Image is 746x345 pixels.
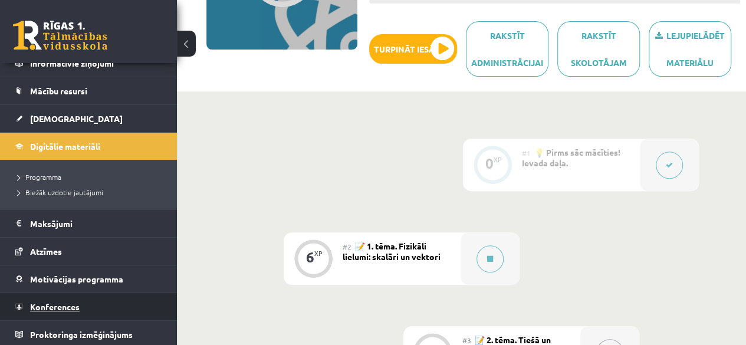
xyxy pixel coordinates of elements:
a: Konferences [15,293,162,320]
a: Rakstīt administrācijai [466,21,548,77]
a: Mācību resursi [15,77,162,104]
a: Biežāk uzdotie jautājumi [18,187,165,198]
div: XP [494,156,502,163]
span: Proktoringa izmēģinājums [30,329,133,340]
span: #3 [462,336,471,345]
a: Rakstīt skolotājam [557,21,640,77]
a: Atzīmes [15,238,162,265]
span: 📝 1. tēma. Fizikāli lielumi: skalāri un vektori [343,241,441,262]
span: Motivācijas programma [30,274,123,284]
div: 0 [485,158,494,169]
a: Maksājumi [15,210,162,237]
span: #1 [522,148,531,157]
span: Mācību resursi [30,86,87,96]
a: [DEMOGRAPHIC_DATA] [15,105,162,132]
span: Programma [18,172,61,182]
legend: Informatīvie ziņojumi [30,50,162,77]
span: [DEMOGRAPHIC_DATA] [30,113,123,124]
a: Informatīvie ziņojumi [15,50,162,77]
span: Konferences [30,301,80,312]
legend: Maksājumi [30,210,162,237]
a: Motivācijas programma [15,265,162,293]
a: Lejupielādēt materiālu [649,21,731,77]
span: Digitālie materiāli [30,141,100,152]
button: Turpināt iesākto [369,34,457,64]
span: Atzīmes [30,246,62,257]
span: Biežāk uzdotie jautājumi [18,188,103,197]
div: XP [314,250,323,257]
a: Rīgas 1. Tālmācības vidusskola [13,21,107,50]
span: 💡 Pirms sāc mācīties! Ievada daļa. [522,147,620,168]
a: Digitālie materiāli [15,133,162,160]
span: #2 [343,242,351,251]
a: Programma [18,172,165,182]
div: 6 [306,252,314,262]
